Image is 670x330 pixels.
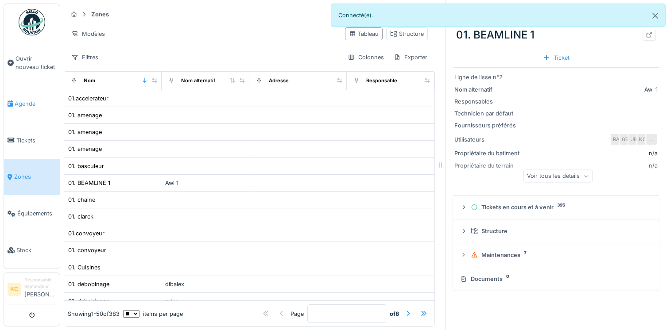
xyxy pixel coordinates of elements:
[88,10,112,19] strong: Zones
[524,161,658,170] div: n/a
[457,199,655,215] summary: Tickets en cours et à venir395
[67,51,102,64] div: Filtres
[471,227,648,235] div: Structure
[524,85,658,94] div: Awl 1
[523,170,593,183] div: Voir tous les détails
[645,4,665,27] button: Close
[15,100,56,108] span: Agenda
[457,247,655,263] summary: Maintenances7
[4,85,60,122] a: Agenda
[331,4,666,27] div: Connecté(e).
[4,195,60,232] a: Équipements
[4,232,60,269] a: Stock
[610,133,622,146] div: RA
[84,77,95,84] div: Nom
[471,203,648,211] div: Tickets en cours et à venir
[68,179,110,187] div: 01. BEAMLINE 1
[366,77,397,84] div: Responsable
[471,251,648,259] div: Maintenances
[645,133,658,146] div: …
[68,212,93,221] div: 01. clarck
[16,136,56,145] span: Tickets
[349,30,379,38] div: Tableau
[24,276,56,290] div: Responsable demandeur
[539,52,573,64] div: Ticket
[68,128,102,136] div: 01. amenage
[619,133,631,146] div: GB
[454,73,658,81] div: Ligne de lisse n°2
[636,133,649,146] div: KC
[454,161,521,170] div: Propriétaire du terrain
[67,27,109,40] div: Modèles
[15,54,56,71] span: Ouvrir nouveau ticket
[19,9,45,35] img: Badge_color-CXgf-gQk.svg
[68,280,109,288] div: 01. debobinage
[16,246,56,254] span: Stock
[344,51,388,64] div: Colonnes
[454,97,521,106] div: Responsables
[68,162,104,170] div: 01. basculeur
[68,229,105,238] div: 01.convoyeur
[68,111,102,119] div: 01. amenage
[454,121,521,130] div: Fournisseurs préférés
[4,159,60,196] a: Zones
[165,179,246,187] div: Awl 1
[290,309,304,318] div: Page
[165,297,246,305] div: arku
[390,30,424,38] div: Structure
[460,275,648,283] div: Documents
[453,23,659,46] div: 01. BEAMLINE 1
[123,309,183,318] div: items per page
[17,209,56,218] span: Équipements
[68,94,108,103] div: 01.accelerateur
[68,196,95,204] div: 01. chaine
[457,223,655,239] summary: Structure
[68,297,109,305] div: 01. debobinage
[14,173,56,181] span: Zones
[649,149,658,157] div: n/a
[165,280,246,288] div: dibalex
[454,149,521,157] div: Propriétaire du batiment
[68,145,102,153] div: 01. amenage
[454,85,521,94] div: Nom alternatif
[390,51,431,64] div: Exporter
[269,77,289,84] div: Adresse
[181,77,215,84] div: Nom alternatif
[627,133,640,146] div: JB
[8,283,21,296] li: KC
[457,271,655,287] summary: Documents0
[24,276,56,302] li: [PERSON_NAME]
[68,246,106,254] div: 01. convoyeur
[454,109,521,118] div: Technicien par défaut
[8,276,56,304] a: KC Responsable demandeur[PERSON_NAME]
[68,263,101,272] div: 01. Cuisines
[390,309,399,318] strong: of 8
[454,135,521,144] div: Utilisateurs
[4,40,60,85] a: Ouvrir nouveau ticket
[4,122,60,159] a: Tickets
[68,309,120,318] div: Showing 1 - 50 of 383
